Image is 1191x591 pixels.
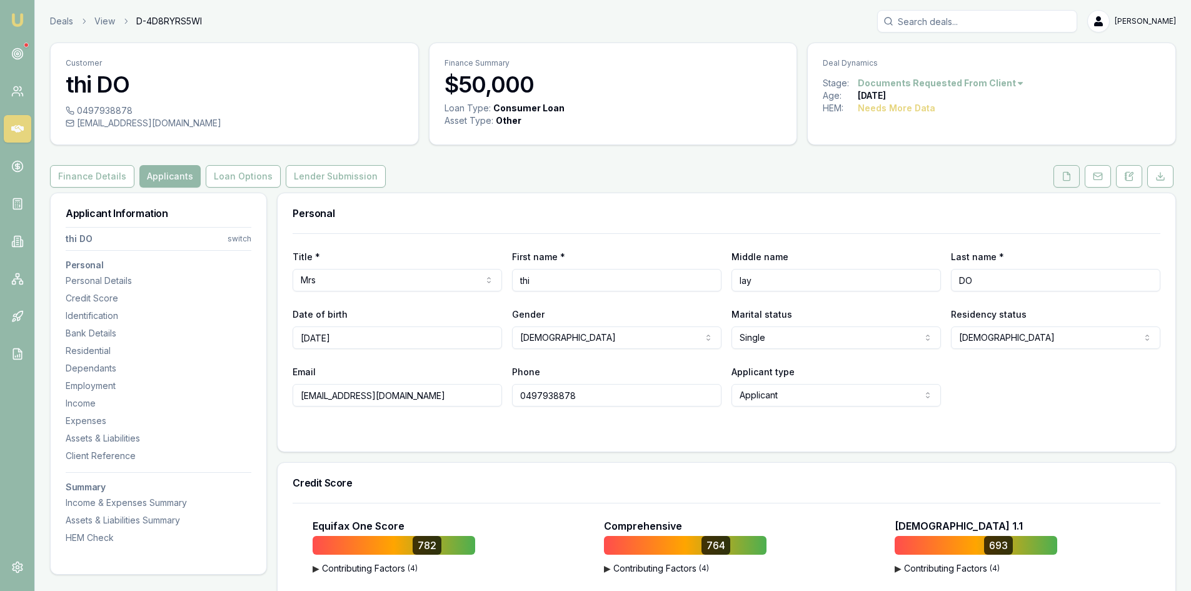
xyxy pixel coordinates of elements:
label: Middle name [731,251,788,262]
span: D-4D8RYRS5WI [136,15,202,28]
a: Loan Options [203,165,283,188]
div: 0497938878 [66,104,403,117]
p: [DEMOGRAPHIC_DATA] 1.1 [895,518,1023,533]
div: Client Reference [66,450,251,462]
button: ▶Contributing Factors(4) [895,562,1057,575]
div: Asset Type : [445,114,493,127]
h3: $50,000 [445,72,782,97]
p: Comprehensive [604,518,682,533]
div: Bank Details [66,327,251,340]
div: Dependants [66,362,251,375]
button: Loan Options [206,165,281,188]
button: Finance Details [50,165,134,188]
div: 764 [701,536,730,555]
label: First name * [512,251,565,262]
nav: breadcrumb [50,15,202,28]
div: HEM: [823,102,858,114]
span: ( 4 ) [699,563,709,573]
div: Loan Type: [445,102,491,114]
span: [PERSON_NAME] [1115,16,1176,26]
label: Gender [512,309,545,320]
div: HEM Check [66,532,251,544]
label: Title * [293,251,320,262]
div: Assets & Liabilities Summary [66,514,251,527]
div: Consumer Loan [493,102,565,114]
div: Identification [66,310,251,322]
h3: Personal [293,208,1160,218]
p: Finance Summary [445,58,782,68]
label: Marital status [731,309,792,320]
div: Expenses [66,415,251,427]
h3: Personal [66,261,251,270]
span: ▶ [313,562,319,575]
div: Needs More Data [858,102,935,114]
h3: Summary [66,483,251,492]
label: Applicant type [731,366,795,377]
label: Email [293,366,316,377]
div: 693 [984,536,1013,555]
input: DD/MM/YYYY [293,326,502,349]
label: Phone [512,366,540,377]
div: Income & Expenses Summary [66,497,251,509]
div: Employment [66,380,251,392]
div: Income [66,397,251,410]
div: thi DO [66,233,93,245]
p: Customer [66,58,403,68]
h3: thi DO [66,72,403,97]
a: Finance Details [50,165,137,188]
div: Stage: [823,77,858,89]
span: ( 4 ) [990,563,1000,573]
button: ▶Contributing Factors(4) [604,562,766,575]
div: [DATE] [858,89,886,102]
div: switch [228,234,251,244]
a: Lender Submission [283,165,388,188]
a: View [94,15,115,28]
button: Documents Requested From Client [858,77,1025,89]
label: Date of birth [293,309,348,320]
h3: Applicant Information [66,208,251,218]
button: Applicants [139,165,201,188]
div: [EMAIL_ADDRESS][DOMAIN_NAME] [66,117,403,129]
button: ▶Contributing Factors(4) [313,562,475,575]
button: Lender Submission [286,165,386,188]
div: Other [496,114,521,127]
div: Personal Details [66,275,251,287]
label: Last name * [951,251,1004,262]
img: emu-icon-u.png [10,13,25,28]
div: Credit Score [66,292,251,305]
p: Equifax One Score [313,518,405,533]
a: Applicants [137,165,203,188]
div: Residential [66,345,251,357]
p: Deal Dynamics [823,58,1160,68]
h3: Credit Score [293,478,1160,488]
span: ▶ [895,562,902,575]
div: Age: [823,89,858,102]
label: Residency status [951,309,1027,320]
div: Assets & Liabilities [66,432,251,445]
div: 782 [413,536,441,555]
input: Search deals [877,10,1077,33]
span: ▶ [604,562,611,575]
input: 0431 234 567 [512,384,721,407]
a: Deals [50,15,73,28]
span: ( 4 ) [408,563,418,573]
